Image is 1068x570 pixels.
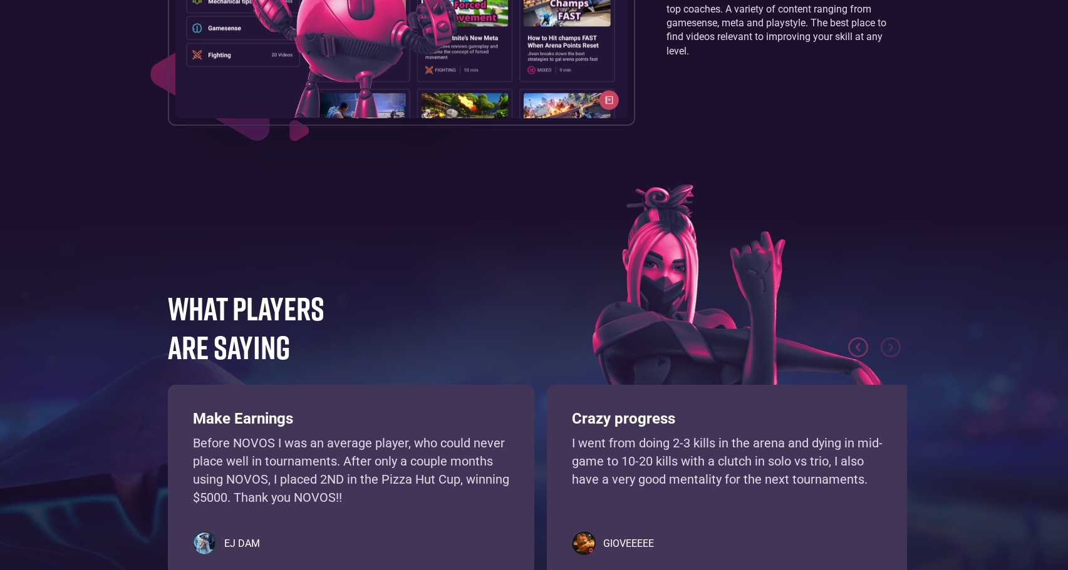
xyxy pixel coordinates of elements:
h3: Make Earnings [193,410,509,428]
div: next slide [881,337,901,357]
h4: WHAT PLAYERS ARE SAYING [168,288,356,367]
h5: EJ DAM [224,537,260,550]
h5: GIOVEEEEE [603,537,654,550]
h3: Crazy progress [572,410,888,428]
p: Before NOVOS I was an average player, who could never place well in tournaments. After only a cou... [193,434,509,506]
p: I went from doing 2-3 kills in the arena and dying in mid-game to 10-20 kills with a clutch in so... [572,434,888,506]
div: previous slide [848,337,868,357]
